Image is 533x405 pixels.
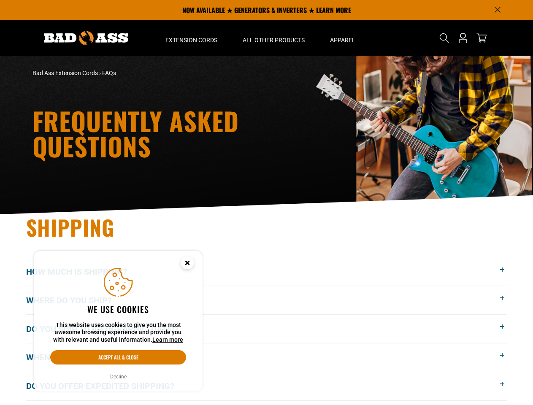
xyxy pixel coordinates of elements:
button: Where do you ship? [26,286,507,314]
span: All Other Products [243,36,305,44]
button: Decline [108,373,129,381]
span: Where do you ship? [26,294,124,307]
span: › [99,70,101,76]
p: This website uses cookies to give you the most awesome browsing experience and provide you with r... [50,321,186,344]
aside: Cookie Consent [34,251,203,392]
span: Extension Cords [165,36,217,44]
button: When will my order get here? [26,343,507,372]
span: Do you ship to [GEOGRAPHIC_DATA]? [26,323,191,335]
span: When will my order get here? [26,351,173,364]
button: How much is shipping? [26,258,507,286]
summary: Apparel [317,20,368,56]
span: Apparel [330,36,355,44]
span: Do you offer expedited shipping? [26,380,187,392]
img: Bad Ass Extension Cords [44,31,128,45]
button: Accept all & close [50,350,186,364]
span: FAQs [102,70,116,76]
nav: breadcrumbs [32,69,341,78]
button: Do you ship to [GEOGRAPHIC_DATA]? [26,315,507,343]
h2: We use cookies [50,304,186,315]
h1: Frequently Asked Questions [32,108,341,159]
a: Learn more [152,336,183,343]
span: How much is shipping? [26,265,140,278]
summary: Search [438,31,451,45]
span: Shipping [26,211,115,243]
summary: All Other Products [230,20,317,56]
a: Bad Ass Extension Cords [32,70,98,76]
summary: Extension Cords [153,20,230,56]
button: Do you offer expedited shipping? [26,372,507,400]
